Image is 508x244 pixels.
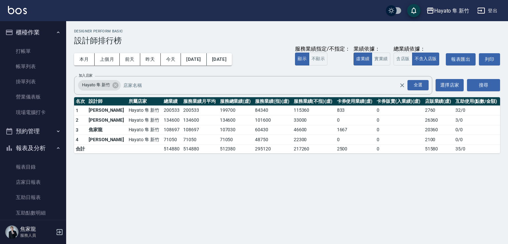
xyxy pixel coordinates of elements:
[479,53,500,65] button: 列印
[76,117,78,123] span: 2
[3,24,63,41] button: 櫃檯作業
[375,97,423,106] th: 卡券販賣(入業績)(虛)
[218,135,253,145] td: 71050
[335,144,375,153] td: 2500
[292,115,335,125] td: 33000
[87,105,127,115] td: [PERSON_NAME]
[335,135,375,145] td: 0
[375,115,423,125] td: 0
[423,135,454,145] td: 2100
[5,225,19,239] img: Person
[467,79,500,91] button: 搜尋
[218,144,253,153] td: 512380
[335,97,375,106] th: 卡券使用業績(虛)
[162,97,182,106] th: 總業績
[74,97,87,106] th: 名次
[375,144,423,153] td: 0
[20,232,54,238] p: 服務人員
[207,53,232,65] button: [DATE]
[454,105,500,115] td: 32 / 0
[74,29,500,33] h2: Designer Perform Basic
[253,135,292,145] td: 48750
[3,159,63,175] a: 報表目錄
[436,79,464,91] button: 選擇店家
[309,53,327,65] button: 不顯示
[87,115,127,125] td: [PERSON_NAME]
[335,125,375,135] td: 1667
[3,175,63,190] a: 店家日報表
[162,135,182,145] td: 71050
[253,105,292,115] td: 84340
[120,53,140,65] button: 前天
[127,115,162,125] td: Hayato 隼 新竹
[412,53,440,65] button: 不含入店販
[295,46,350,53] div: 服務業績指定/不指定：
[295,53,309,65] button: 顯示
[398,81,407,90] button: Clear
[423,97,454,106] th: 店販業績(虛)
[292,125,335,135] td: 46600
[375,105,423,115] td: 0
[292,144,335,153] td: 217260
[162,115,182,125] td: 134600
[423,115,454,125] td: 26360
[162,125,182,135] td: 108697
[407,4,420,17] button: save
[76,108,78,113] span: 1
[74,36,500,45] h3: 設計師排行榜
[127,135,162,145] td: Hayato 隼 新竹
[375,125,423,135] td: 0
[127,125,162,135] td: Hayato 隼 新竹
[162,144,182,153] td: 514880
[161,53,181,65] button: 今天
[8,6,27,14] img: Logo
[218,115,253,125] td: 134600
[182,105,218,115] td: 200533
[292,135,335,145] td: 22300
[375,135,423,145] td: 0
[3,89,63,104] a: 營業儀表板
[95,53,120,65] button: 上個月
[182,115,218,125] td: 134600
[182,97,218,106] th: 服務業績月平均
[406,79,430,92] button: Open
[74,97,500,153] table: a dense table
[3,59,63,74] a: 帳單列表
[407,80,429,90] div: 全選
[454,135,500,145] td: 0 / 0
[140,53,161,65] button: 昨天
[454,125,500,135] td: 0 / 0
[181,53,206,65] button: [DATE]
[76,137,78,142] span: 4
[127,105,162,115] td: Hayato 隼 新竹
[78,80,121,91] div: Hayato 隼 新竹
[182,144,218,153] td: 514880
[372,53,390,65] button: 實業績
[3,123,63,140] button: 預約管理
[454,97,500,106] th: 互助使用(點數/金額)
[74,144,87,153] td: 合計
[162,105,182,115] td: 200533
[79,73,93,78] label: 加入店家
[3,74,63,89] a: 掛單列表
[182,125,218,135] td: 108697
[424,4,472,18] button: Hayato 隼 新竹
[3,105,63,120] a: 現場電腦打卡
[122,79,411,91] input: 店家名稱
[454,144,500,153] td: 35 / 0
[218,125,253,135] td: 107030
[394,53,412,65] button: 含店販
[3,44,63,59] a: 打帳單
[434,7,469,15] div: Hayato 隼 新竹
[253,144,292,153] td: 295120
[446,53,476,65] button: 報表匯出
[292,105,335,115] td: 115360
[76,127,78,133] span: 3
[423,105,454,115] td: 2760
[454,115,500,125] td: 3 / 0
[335,115,375,125] td: 0
[74,53,95,65] button: 本月
[3,205,63,221] a: 互助點數明細
[475,5,500,17] button: 登出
